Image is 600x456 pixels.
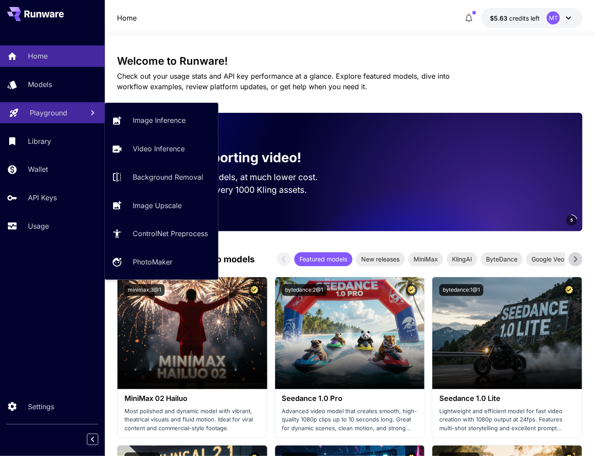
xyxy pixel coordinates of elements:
[282,284,327,296] button: bytedance:2@1
[117,277,267,389] img: alt
[105,138,218,160] a: Video Inference
[275,277,425,389] img: alt
[282,407,418,433] p: Advanced video model that creates smooth, high-quality 1080p clips up to 10 seconds long. Great f...
[526,254,569,264] span: Google Veo
[490,14,540,23] div: $5.62587
[117,55,583,67] h3: Welcome to Runware!
[105,251,218,273] a: PhotoMaker
[28,192,57,203] p: API Keys
[133,172,203,182] p: Background Removal
[105,223,218,244] a: ControlNet Preprocess
[105,167,218,188] a: Background Removal
[356,254,405,264] span: New releases
[155,148,301,167] p: Now supporting video!
[447,254,477,264] span: KlingAI
[439,284,483,296] button: bytedance:1@1
[28,51,48,61] p: Home
[563,284,575,296] button: Certified Model – Vetted for best performance and includes a commercial license.
[93,432,105,447] div: Collapse sidebar
[432,277,582,389] img: alt
[439,394,575,403] h3: Seedance 1.0 Lite
[490,14,509,22] span: $5.63
[133,143,185,154] p: Video Inference
[87,434,98,445] button: Collapse sidebar
[28,401,54,412] p: Settings
[131,184,334,196] p: Save up to $500 for every 1000 Kling assets.
[124,284,165,296] button: minimax:3@1
[282,394,418,403] h3: Seedance 1.0 Pro
[117,13,137,23] p: Home
[105,195,218,216] a: Image Upscale
[28,79,52,90] p: Models
[28,164,48,174] p: Wallet
[294,254,352,264] span: Featured models
[406,284,417,296] button: Certified Model – Vetted for best performance and includes a commercial license.
[439,407,575,433] p: Lightweight and efficient model for fast video creation with 1080p output at 24fps. Features mult...
[509,14,540,22] span: credits left
[133,200,182,211] p: Image Upscale
[133,257,172,267] p: PhotoMaker
[117,72,450,91] span: Check out your usage stats and API key performance at a glance. Explore featured models, dive int...
[117,13,137,23] nav: breadcrumb
[28,136,51,146] p: Library
[28,221,49,231] p: Usage
[248,284,260,296] button: Certified Model – Vetted for best performance and includes a commercial license.
[133,115,186,125] p: Image Inference
[133,228,208,239] p: ControlNet Preprocess
[30,108,67,118] p: Playground
[408,254,443,264] span: MiniMax
[547,11,560,24] div: MT
[481,8,583,28] button: $5.62587
[481,254,523,264] span: ByteDance
[131,171,334,184] p: Run the best video models, at much lower cost.
[124,394,260,403] h3: MiniMax 02 Hailuo
[124,407,260,433] p: Most polished and dynamic model with vibrant, theatrical visuals and fluid motion. Ideal for vira...
[105,110,218,131] a: Image Inference
[570,217,573,223] span: 5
